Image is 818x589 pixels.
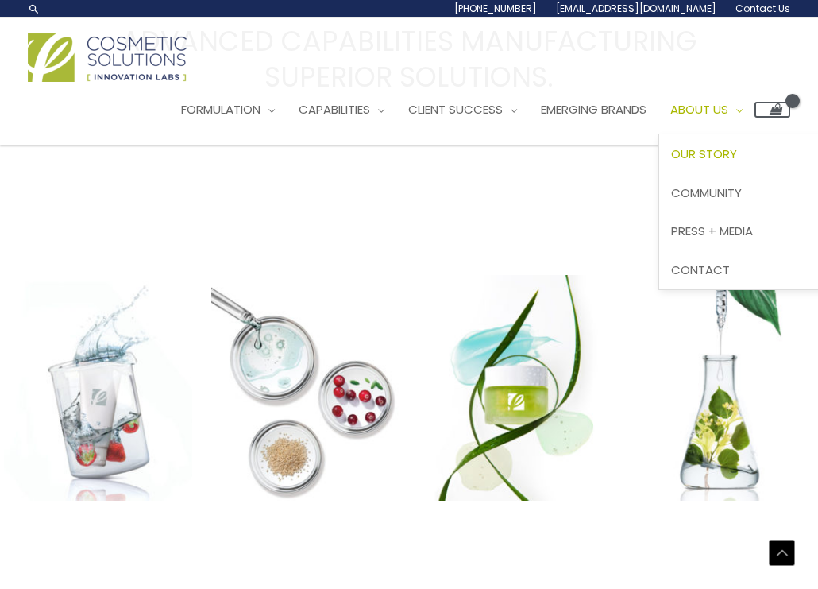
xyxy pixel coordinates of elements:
[670,101,728,118] span: About Us
[181,101,260,118] span: Formulation
[157,86,790,134] nav: Site Navigation
[169,86,287,134] a: Formulation
[28,2,41,15] a: Search icon link
[671,262,730,278] span: Contact
[28,33,187,82] img: Cosmetic Solutions Logo
[556,2,716,15] span: [EMAIL_ADDRESS][DOMAIN_NAME]
[754,102,790,118] a: View Shopping Cart, empty
[408,101,503,118] span: Client Success
[671,145,737,162] span: Our Story
[454,2,537,15] span: [PHONE_NUMBER]
[671,184,742,201] span: Community
[287,86,396,134] a: Capabilities
[735,2,790,15] span: Contact Us
[396,86,529,134] a: Client Success
[541,101,646,118] span: Emerging Brands
[529,86,658,134] a: Emerging Brands
[299,101,370,118] span: Capabilities
[671,223,753,239] span: Press + Media
[658,86,754,134] a: About Us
